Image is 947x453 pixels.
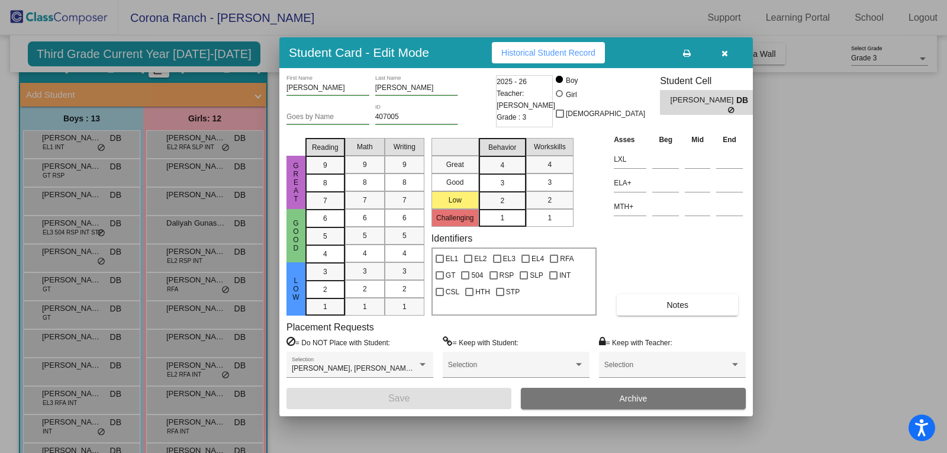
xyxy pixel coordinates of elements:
[446,252,458,266] span: EL1
[500,195,504,206] span: 2
[474,252,487,266] span: EL2
[363,301,367,312] span: 1
[534,142,566,152] span: Workskills
[475,285,490,299] span: HTH
[713,133,746,146] th: End
[500,213,504,223] span: 1
[500,268,514,282] span: RSP
[500,160,504,171] span: 4
[402,301,407,312] span: 1
[363,195,367,205] span: 7
[446,268,456,282] span: GT
[682,133,713,146] th: Mid
[530,268,543,282] span: SLP
[363,248,367,259] span: 4
[521,388,746,409] button: Archive
[323,213,327,224] span: 6
[471,268,483,282] span: 504
[286,113,369,121] input: goes by name
[323,231,327,242] span: 5
[402,230,407,241] span: 5
[559,268,571,282] span: INT
[492,42,605,63] button: Historical Student Record
[286,322,374,333] label: Placement Requests
[363,230,367,241] span: 5
[497,76,527,88] span: 2025 - 26
[323,301,327,312] span: 1
[363,177,367,188] span: 8
[431,233,472,244] label: Identifiers
[671,94,736,107] span: [PERSON_NAME]
[736,94,753,107] span: DB
[617,294,738,316] button: Notes
[497,111,526,123] span: Grade : 3
[503,252,516,266] span: EL3
[323,195,327,206] span: 7
[323,160,327,171] span: 9
[497,88,555,111] span: Teacher: [PERSON_NAME]
[402,284,407,294] span: 2
[402,266,407,277] span: 3
[506,285,520,299] span: STP
[388,393,410,403] span: Save
[323,284,327,295] span: 2
[402,159,407,170] span: 9
[363,284,367,294] span: 2
[488,142,516,153] span: Behavior
[402,177,407,188] span: 8
[363,159,367,170] span: 9
[566,107,645,121] span: [DEMOGRAPHIC_DATA]
[291,162,301,203] span: Great
[649,133,682,146] th: Beg
[363,213,367,223] span: 6
[547,213,552,223] span: 1
[291,277,301,301] span: Low
[289,45,429,60] h3: Student Card - Edit Mode
[547,177,552,188] span: 3
[660,75,763,86] h3: Student Cell
[312,142,339,153] span: Reading
[443,336,518,348] label: = Keep with Student:
[402,248,407,259] span: 4
[547,159,552,170] span: 4
[614,174,646,192] input: assessment
[560,252,574,266] span: RFA
[375,113,458,121] input: Enter ID
[532,252,544,266] span: EL4
[292,364,475,372] span: [PERSON_NAME], [PERSON_NAME], [PERSON_NAME]
[286,336,390,348] label: = Do NOT Place with Student:
[614,198,646,216] input: assessment
[666,300,688,310] span: Notes
[323,178,327,188] span: 8
[500,178,504,188] span: 3
[286,388,511,409] button: Save
[620,394,648,403] span: Archive
[446,285,459,299] span: CSL
[402,213,407,223] span: 6
[402,195,407,205] span: 7
[599,336,672,348] label: = Keep with Teacher:
[323,249,327,259] span: 4
[357,142,373,152] span: Math
[565,89,577,100] div: Girl
[614,150,646,168] input: assessment
[291,219,301,252] span: Good
[611,133,649,146] th: Asses
[565,75,578,86] div: Boy
[394,142,415,152] span: Writing
[501,48,595,57] span: Historical Student Record
[323,266,327,277] span: 3
[363,266,367,277] span: 3
[547,195,552,205] span: 2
